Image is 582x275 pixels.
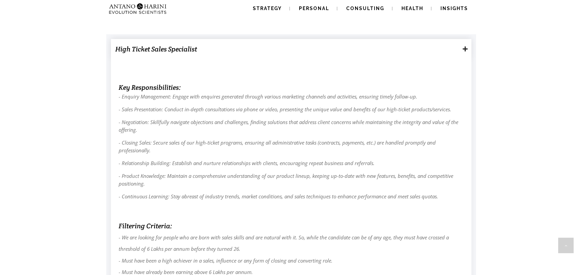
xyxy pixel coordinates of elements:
[440,6,468,11] span: Insights
[119,193,438,200] span: - Continuous Learning: Stay abreast of industry trends, market conditions, and sales techniques t...
[119,160,375,166] span: - Relationship Building: Establish and nurture relationships with clients, encouraging repeat bus...
[401,6,423,11] span: Health
[119,172,453,187] span: - Product Knowledge: Maintain a comprehensive understanding of our product lineup, keeping up-to-...
[119,139,436,154] span: - Closing Sales: Secure sales of our high-ticket programs, ensuring all administrative tasks (con...
[119,83,179,92] em: Key Responsibilities
[119,82,464,93] h6: :
[299,6,329,11] span: Personal
[119,93,417,100] span: - Enquiry Management: Engage with enquires generated through various marketing channels and activ...
[115,42,460,56] h3: High Ticket Sales Specialist
[119,221,464,231] h6: Filtering Criteria:
[346,6,384,11] span: Consulting
[253,6,282,11] span: Strategy
[119,119,458,133] em: - Negotiation: Skillfully navigate objections and challenges, finding solutions that address clie...
[119,106,451,113] em: - Sales Presentation: Conduct in-depth consultations via phone or video, presenting the unique va...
